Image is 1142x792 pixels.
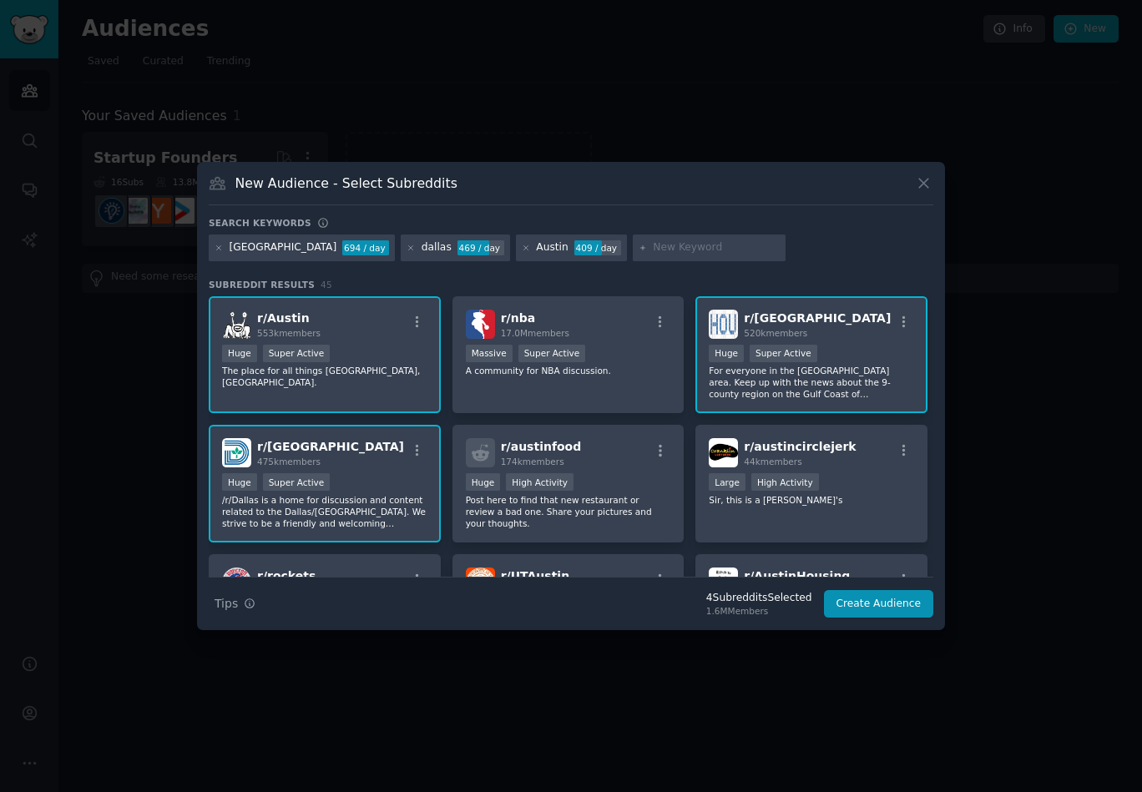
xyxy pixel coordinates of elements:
div: 1.6M Members [706,605,812,617]
p: /r/Dallas is a home for discussion and content related to the Dallas/[GEOGRAPHIC_DATA]. We strive... [222,494,427,529]
input: New Keyword [653,240,780,255]
span: Subreddit Results [209,279,315,290]
span: 174k members [501,457,564,467]
span: r/ austincirclejerk [744,440,856,453]
span: r/ rockets [257,569,316,583]
div: Super Active [263,473,331,491]
img: houston [709,310,738,339]
span: r/ austinfood [501,440,582,453]
button: Create Audience [824,590,934,618]
img: Dallas [222,438,251,467]
p: Post here to find that new restaurant or review a bad one. Share your pictures and your thoughts. [466,494,671,529]
button: Tips [209,589,261,618]
div: dallas [422,240,452,255]
div: High Activity [506,473,574,491]
div: 409 / day [574,240,621,255]
span: Tips [215,595,238,613]
div: Huge [222,473,257,491]
p: A community for NBA discussion. [466,365,671,376]
div: Massive [466,345,513,362]
span: 475k members [257,457,321,467]
span: r/ [GEOGRAPHIC_DATA] [744,311,891,325]
img: austincirclejerk [709,438,738,467]
div: Huge [222,345,257,362]
img: AustinHousing [709,568,738,597]
span: r/ [GEOGRAPHIC_DATA] [257,440,404,453]
div: Super Active [263,345,331,362]
div: High Activity [751,473,819,491]
span: r/ Austin [257,311,310,325]
div: Huge [709,345,744,362]
span: 44k members [744,457,801,467]
img: UTAustin [466,568,495,597]
img: nba [466,310,495,339]
p: The place for all things [GEOGRAPHIC_DATA], [GEOGRAPHIC_DATA]. [222,365,427,388]
div: 4 Subreddit s Selected [706,591,812,606]
div: Austin [536,240,568,255]
span: 553k members [257,328,321,338]
span: r/ UTAustin [501,569,569,583]
img: Austin [222,310,251,339]
div: [GEOGRAPHIC_DATA] [230,240,337,255]
span: 45 [321,280,332,290]
p: For everyone in the [GEOGRAPHIC_DATA] area. Keep up with the news about the 9-county region on th... [709,365,914,400]
p: Sir, this is a [PERSON_NAME]'s [709,494,914,506]
h3: Search keywords [209,217,311,229]
span: r/ AustinHousing [744,569,850,583]
span: r/ nba [501,311,535,325]
div: Large [709,473,745,491]
span: 17.0M members [501,328,569,338]
div: 694 / day [342,240,389,255]
div: Super Active [518,345,586,362]
div: Huge [466,473,501,491]
span: 520k members [744,328,807,338]
div: 469 / day [457,240,504,255]
img: rockets [222,568,251,597]
div: Super Active [750,345,817,362]
h3: New Audience - Select Subreddits [235,174,457,192]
